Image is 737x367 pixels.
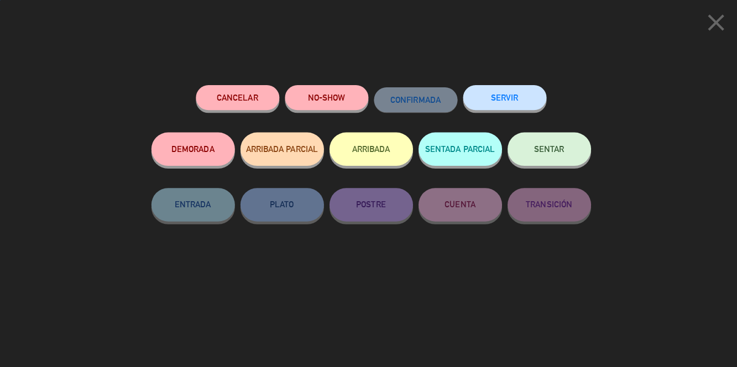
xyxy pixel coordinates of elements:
button: PLATO [239,187,322,220]
button: TRANSICIÓN [504,187,587,220]
button: CONFIRMADA [372,87,454,112]
i: close [698,9,725,36]
span: SENTAR [531,143,561,153]
button: SENTAR [504,132,587,165]
button: NO-SHOW [283,85,366,109]
button: DEMORADA [150,132,233,165]
button: ENTRADA [150,187,233,220]
button: ARRIBADA [327,132,410,165]
button: close [694,8,729,41]
button: CUENTA [416,187,499,220]
button: SENTADA PARCIAL [416,132,499,165]
span: ARRIBADA PARCIAL [244,143,316,153]
button: Cancelar [195,85,278,109]
button: POSTRE [327,187,410,220]
button: SERVIR [460,85,543,109]
button: ARRIBADA PARCIAL [239,132,322,165]
span: CONFIRMADA [388,95,438,104]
